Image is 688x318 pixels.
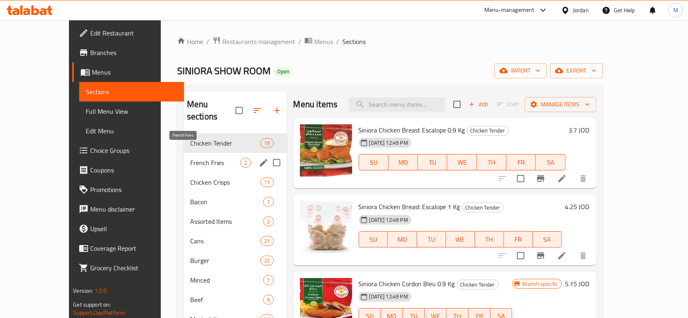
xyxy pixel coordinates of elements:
button: delete [573,169,593,188]
div: Assorted Items2 [184,212,287,231]
a: Full Menu View [79,102,184,121]
span: Restaurants management [222,37,295,46]
span: Beef [190,295,264,305]
span: Assorted Items [190,216,264,226]
span: SA [539,157,562,168]
div: Cans21 [184,231,287,251]
div: items [263,295,273,305]
button: edit [257,157,270,169]
div: Open [274,67,293,77]
span: Select to update [512,170,529,187]
span: Minced [190,275,264,285]
div: items [260,177,273,187]
div: items [263,275,273,285]
span: Chicken Crisps [190,177,260,187]
span: [DATE] 12:49 PM [366,216,411,224]
h6: 4.25 JOD [565,201,590,212]
nav: breadcrumb [177,36,603,47]
a: Edit menu item [557,174,567,183]
div: Chicken Tender19 [184,133,287,153]
span: SU [362,234,385,245]
span: Branches [90,48,178,57]
button: MO [388,154,418,170]
li: / [206,37,209,46]
span: Manage items [531,99,590,110]
a: Sections [79,82,184,102]
div: Chicken Tender [190,138,260,148]
div: Bacon1 [184,192,287,212]
span: TU [420,234,443,245]
span: Select all sections [231,102,248,119]
span: Get support on: [73,299,111,310]
div: French Fries2edit [184,153,287,172]
a: Restaurants management [213,36,295,47]
span: WE [449,234,472,245]
div: Chicken Tender [457,280,499,289]
a: Home [177,37,203,46]
span: Menu disclaimer [90,204,178,214]
span: Sections [342,37,366,46]
span: Promotions [90,185,178,194]
button: MO [388,231,417,247]
span: Select section [448,96,466,113]
input: search [349,97,445,112]
span: 9 [264,296,273,304]
span: 22 [261,257,273,265]
span: Menus [314,37,333,46]
button: SU [359,231,388,247]
span: import [501,66,540,76]
button: WE [446,231,475,247]
span: TH [480,157,503,168]
div: Minced1 [184,270,287,290]
a: Grocery Checklist [72,258,184,278]
a: Coverage Report [72,238,184,258]
span: TU [421,157,444,168]
span: Coupons [90,165,178,175]
div: Cans [190,236,260,246]
span: SU [362,157,385,168]
a: Branches [72,43,184,62]
a: Support.OpsPlatform [73,307,125,318]
button: TH [475,231,504,247]
button: Manage items [525,97,596,112]
li: / [336,37,339,46]
span: Version: [73,285,93,296]
button: FR [504,231,533,247]
a: Coupons [72,160,184,180]
button: Add section [267,101,287,120]
a: Menu disclaimer [72,199,184,219]
div: Jordan [573,6,589,15]
button: delete [573,246,593,265]
a: Menus [304,36,333,47]
span: 11 [261,179,273,186]
button: TU [417,231,446,247]
button: Add [466,98,492,111]
button: SU [359,154,388,170]
a: Upsell [72,219,184,238]
button: export [550,63,603,78]
a: Edit Restaurant [72,23,184,43]
div: Burger [190,256,260,265]
div: items [260,256,273,265]
span: Choice Groups [90,146,178,155]
span: Bacon [190,197,264,207]
button: SA [536,154,565,170]
span: WE [451,157,473,168]
div: items [260,138,273,148]
span: Coverage Report [90,243,178,253]
span: Add item [466,98,492,111]
div: Beef9 [184,290,287,309]
span: Select to update [512,247,529,264]
li: / [298,37,301,46]
span: 1 [264,198,273,206]
span: 1 [264,276,273,284]
span: Edit Restaurant [90,28,178,38]
span: 2 [241,159,250,167]
div: items [263,216,273,226]
a: Edit Menu [79,121,184,141]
